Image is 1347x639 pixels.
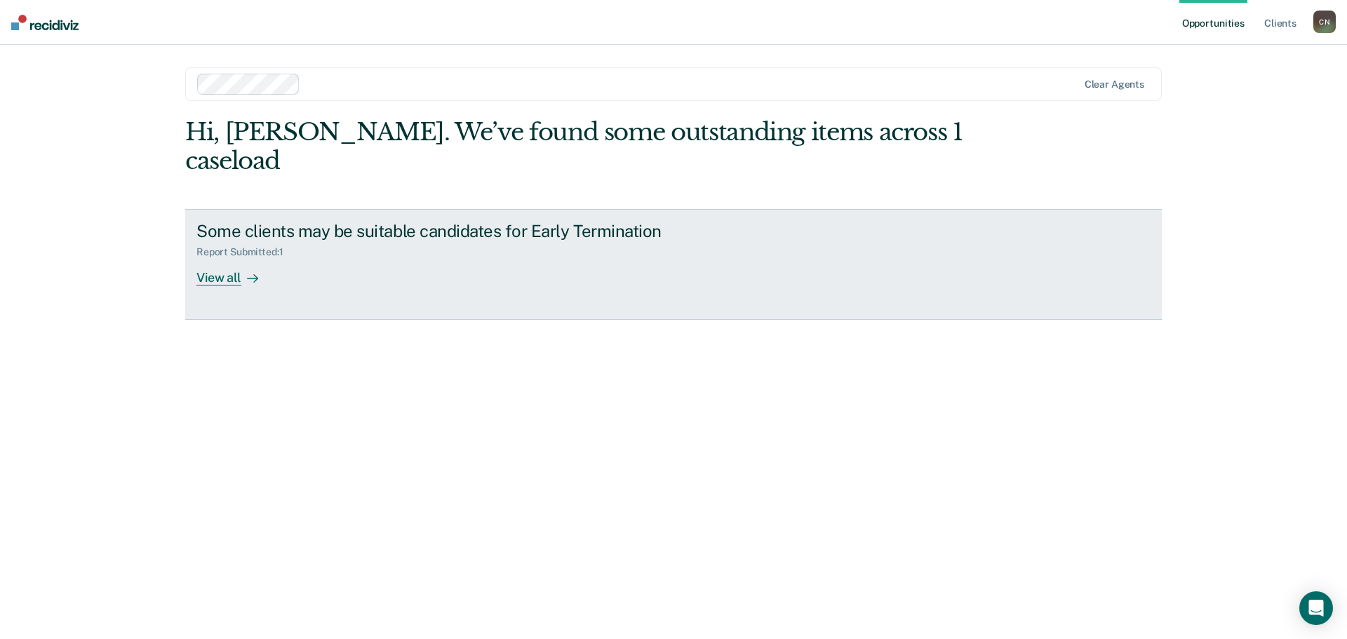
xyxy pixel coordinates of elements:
div: Clear agents [1085,79,1144,90]
div: Report Submitted : 1 [196,246,295,258]
div: View all [196,258,275,285]
button: CN [1313,11,1336,33]
div: C N [1313,11,1336,33]
div: Open Intercom Messenger [1299,591,1333,625]
img: Recidiviz [11,15,79,30]
div: Hi, [PERSON_NAME]. We’ve found some outstanding items across 1 caseload [185,118,967,175]
div: Some clients may be suitable candidates for Early Termination [196,221,689,241]
a: Some clients may be suitable candidates for Early TerminationReport Submitted:1View all [185,209,1162,320]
